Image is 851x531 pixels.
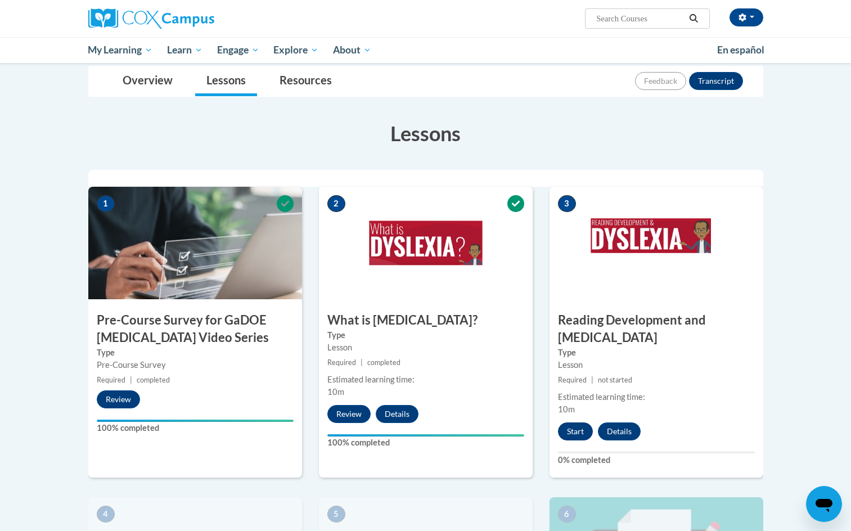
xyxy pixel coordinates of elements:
[327,506,345,523] span: 5
[97,359,294,371] div: Pre-Course Survey
[710,38,772,62] a: En español
[327,195,345,212] span: 2
[558,506,576,523] span: 6
[97,195,115,212] span: 1
[217,43,259,57] span: Engage
[689,72,743,90] button: Transcript
[137,376,170,384] span: completed
[327,434,524,436] div: Your progress
[326,37,379,63] a: About
[558,422,593,440] button: Start
[71,37,780,63] div: Main menu
[319,187,533,299] img: Course Image
[160,37,210,63] a: Learn
[327,387,344,397] span: 10m
[88,119,763,147] h3: Lessons
[598,376,632,384] span: not started
[273,43,318,57] span: Explore
[558,195,576,212] span: 3
[550,187,763,299] img: Course Image
[327,436,524,449] label: 100% completed
[558,404,575,414] span: 10m
[717,44,764,56] span: En español
[635,72,686,90] button: Feedback
[88,312,302,346] h3: Pre-Course Survey for GaDOE [MEDICAL_DATA] Video Series
[376,405,418,423] button: Details
[333,43,371,57] span: About
[327,329,524,341] label: Type
[591,376,593,384] span: |
[558,376,587,384] span: Required
[97,376,125,384] span: Required
[130,376,132,384] span: |
[268,66,343,96] a: Resources
[327,405,371,423] button: Review
[97,506,115,523] span: 4
[319,312,533,329] h3: What is [MEDICAL_DATA]?
[598,422,641,440] button: Details
[97,390,140,408] button: Review
[327,358,356,367] span: Required
[111,66,184,96] a: Overview
[97,422,294,434] label: 100% completed
[81,37,160,63] a: My Learning
[88,187,302,299] img: Course Image
[88,8,302,29] a: Cox Campus
[195,66,257,96] a: Lessons
[595,12,685,25] input: Search Courses
[367,358,400,367] span: completed
[210,37,267,63] a: Engage
[327,341,524,354] div: Lesson
[558,359,755,371] div: Lesson
[558,346,755,359] label: Type
[685,12,702,25] button: Search
[266,37,326,63] a: Explore
[806,486,842,522] iframe: Button to launch messaging window
[361,358,363,367] span: |
[97,420,294,422] div: Your progress
[97,346,294,359] label: Type
[88,43,152,57] span: My Learning
[167,43,202,57] span: Learn
[558,454,755,466] label: 0% completed
[730,8,763,26] button: Account Settings
[550,312,763,346] h3: Reading Development and [MEDICAL_DATA]
[327,373,524,386] div: Estimated learning time:
[88,8,214,29] img: Cox Campus
[558,391,755,403] div: Estimated learning time:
